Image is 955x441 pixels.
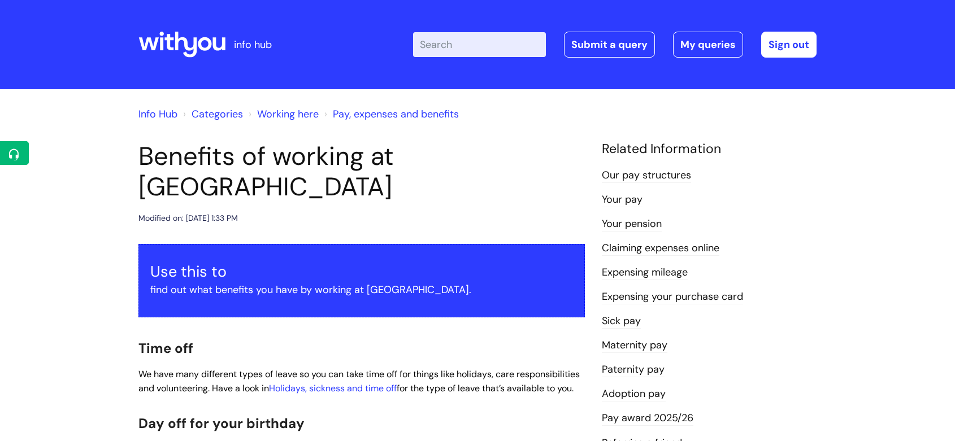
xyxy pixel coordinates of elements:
a: Info Hub [138,107,177,121]
a: Submit a query [564,32,655,58]
li: Solution home [180,105,243,123]
a: Holidays, sickness and time off [269,382,397,394]
a: Adoption pay [602,387,666,401]
a: My queries [673,32,743,58]
h1: Benefits of working at [GEOGRAPHIC_DATA] [138,141,585,202]
span: We have many different types of leave so you can take time off for things like holidays, care res... [138,368,580,394]
span: Time off [138,339,193,357]
div: | - [413,32,817,58]
li: Pay, expenses and benefits [322,105,459,123]
span: Day off for your birthday [138,414,305,432]
a: Our pay structures [602,168,691,183]
p: info hub [234,36,272,54]
h4: Related Information [602,141,817,157]
a: Your pension [602,217,662,232]
li: Working here [246,105,319,123]
p: find out what benefits you have by working at [GEOGRAPHIC_DATA]. [150,281,573,299]
a: Pay award 2025/26 [602,411,693,426]
a: Expensing mileage [602,265,688,280]
h3: Use this to [150,263,573,281]
a: Sign out [761,32,817,58]
a: Your pay [602,193,643,207]
a: Maternity pay [602,338,667,353]
a: Pay, expenses and benefits [333,107,459,121]
a: Working here [257,107,319,121]
a: Paternity pay [602,363,665,377]
div: Modified on: [DATE] 1:33 PM [138,211,238,225]
a: Claiming expenses online [602,241,719,256]
a: Sick pay [602,314,641,329]
a: Categories [192,107,243,121]
a: Expensing your purchase card [602,290,743,304]
input: Search [413,32,546,57]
